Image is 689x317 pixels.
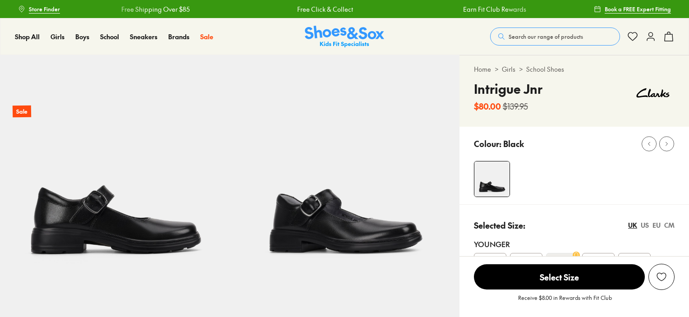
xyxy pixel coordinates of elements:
a: Store Finder [18,1,60,17]
a: Sneakers [130,32,157,41]
img: 5-109591_1 [230,55,459,285]
div: > > [474,64,675,74]
img: SNS_Logo_Responsive.svg [305,26,384,48]
p: Receive $8.00 in Rewards with Fit Club [518,294,612,310]
h4: Intrigue Jnr [474,79,542,98]
span: Brands [168,32,189,41]
a: Free Click & Collect [297,5,353,14]
a: Girls [502,64,515,74]
span: Sneakers [130,32,157,41]
div: Younger [474,239,675,249]
s: $139.95 [503,100,528,112]
button: Select Size [474,264,645,290]
a: Home [474,64,491,74]
a: School Shoes [526,64,564,74]
span: Shop All [15,32,40,41]
a: Shoes & Sox [305,26,384,48]
div: US [641,221,649,230]
a: Book a FREE Expert Fitting [594,1,671,17]
span: Search our range of products [509,32,583,41]
p: Black [503,138,524,150]
div: UK [628,221,637,230]
a: Girls [51,32,64,41]
span: Girls [51,32,64,41]
div: EU [652,221,661,230]
b: $80.00 [474,100,501,112]
span: School [100,32,119,41]
span: Store Finder [29,5,60,13]
p: Selected Size: [474,219,525,231]
button: Search our range of products [490,28,620,46]
p: Sale [13,106,31,118]
div: CM [664,221,675,230]
a: Sale [200,32,213,41]
span: Sale [200,32,213,41]
img: 4-109590_1 [474,161,510,197]
p: Colour: [474,138,501,150]
button: Add to Wishlist [648,264,675,290]
a: School [100,32,119,41]
a: Brands [168,32,189,41]
img: Vendor logo [631,79,675,106]
a: Shop All [15,32,40,41]
span: Boys [75,32,89,41]
span: Book a FREE Expert Fitting [605,5,671,13]
a: Earn Fit Club Rewards [463,5,526,14]
a: Boys [75,32,89,41]
a: Free Shipping Over $85 [121,5,189,14]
